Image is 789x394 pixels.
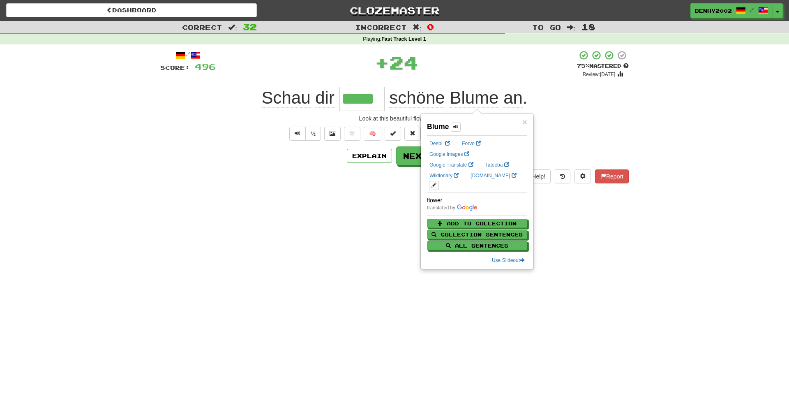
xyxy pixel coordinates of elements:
[160,64,190,71] span: Score:
[261,88,310,108] span: Schau
[583,72,616,77] small: Review: [DATE]
[288,127,321,141] div: Text-to-speech controls
[182,23,222,31] span: Correct
[532,23,561,31] span: To go
[503,88,523,108] span: an
[315,88,335,108] span: dir
[375,50,389,75] span: +
[404,127,421,141] button: Reset to 0% Mastered (alt+r)
[459,139,483,148] a: Forvo
[160,114,629,123] div: Look at this beautiful flower.
[427,204,477,211] img: Color short
[429,181,439,190] button: edit links
[427,22,434,32] span: 0
[555,169,570,183] button: Round history (alt+y)
[305,127,321,141] button: ½
[347,149,392,163] button: Explain
[595,169,629,183] button: Report
[344,127,360,141] button: Favorite sentence (alt+f)
[269,3,520,18] a: Clozemaster
[427,150,472,159] a: Google Images
[385,127,401,141] button: Set this sentence to 100% Mastered (alt+m)
[567,24,576,31] span: :
[483,160,512,169] a: Tatoeba
[695,7,732,14] span: benhy2002
[6,3,257,17] a: Dashboard
[450,88,498,108] span: Blume
[468,171,519,180] a: [DOMAIN_NAME]
[364,127,381,141] button: 🧠
[427,123,449,131] strong: Blume
[396,146,442,165] button: Next
[427,196,527,204] div: flower
[427,241,527,250] button: All Sentences
[489,256,527,265] button: Use Slideout
[521,169,551,183] button: Help!
[427,139,452,148] a: DeepL
[385,88,528,108] span: .
[427,171,461,180] a: Wiktionary
[195,61,216,72] span: 496
[427,230,527,239] button: Collection Sentences
[324,127,341,141] button: Show image (alt+x)
[413,24,422,31] span: :
[581,22,595,32] span: 18
[427,160,476,169] a: Google Translate
[690,3,773,18] a: benhy2002 /
[427,219,527,228] button: Add to Collection
[381,36,426,42] strong: Fast Track Level 1
[750,7,754,12] span: /
[522,118,527,126] button: Close
[243,22,257,32] span: 32
[577,63,629,70] div: Mastered
[577,63,589,69] span: 75 %
[160,50,216,60] div: /
[228,24,237,31] span: :
[522,117,527,127] span: ×
[389,88,445,108] span: schöne
[289,127,306,141] button: Play sentence audio (ctl+space)
[389,52,418,73] span: 24
[355,23,407,31] span: Incorrect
